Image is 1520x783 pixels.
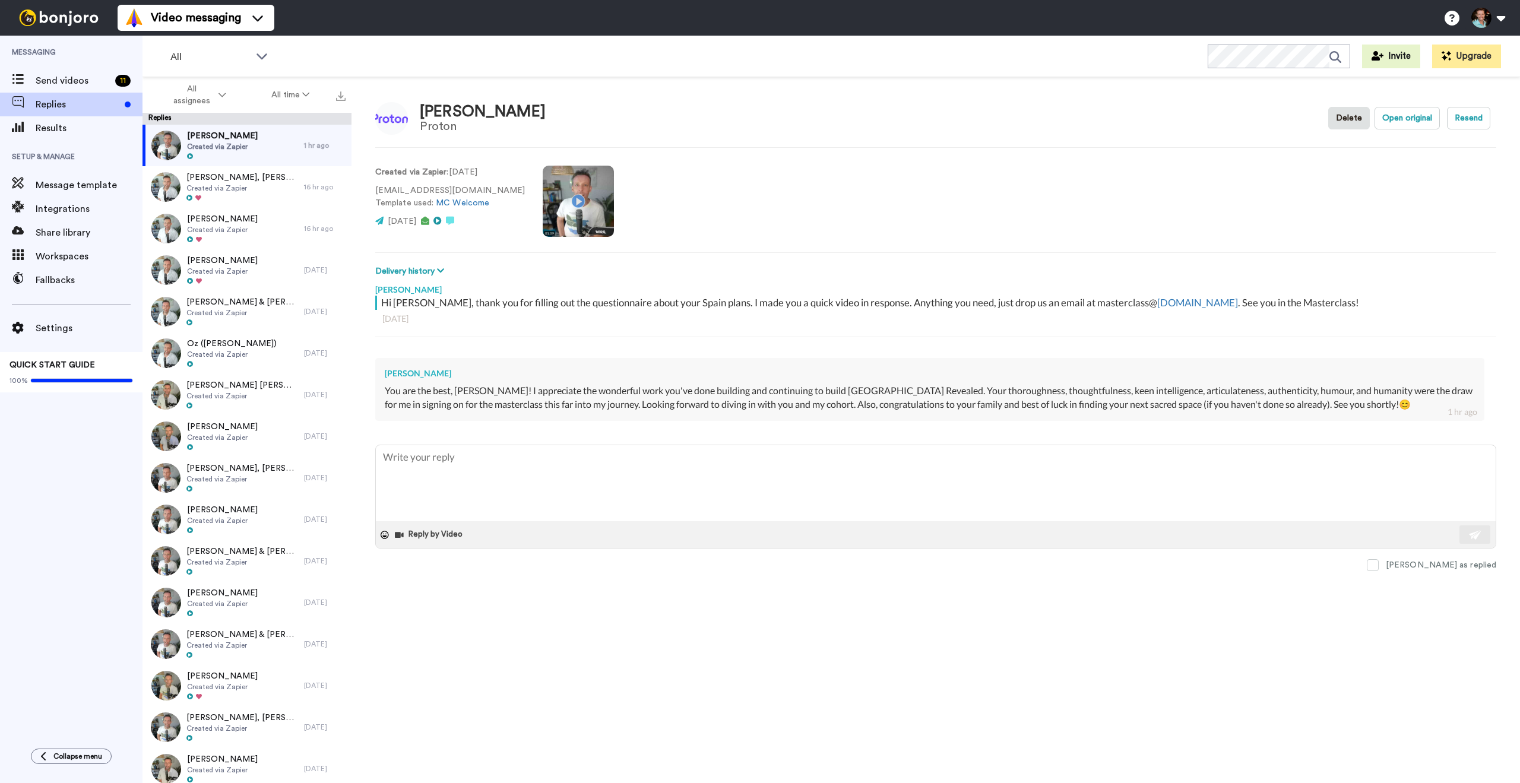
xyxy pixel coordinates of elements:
span: Share library [36,226,142,240]
span: [PERSON_NAME], [PERSON_NAME] [186,712,298,724]
span: Created via Zapier [187,433,258,442]
div: [DATE] [304,722,346,732]
span: Created via Zapier [187,599,258,608]
span: Created via Zapier [187,682,258,692]
div: [DATE] [304,432,346,441]
a: Oz ([PERSON_NAME])Created via Zapier[DATE] [142,332,351,374]
div: [DATE] [304,764,346,774]
img: 238fae6d-6132-4ce1-a9fa-be0135bdc4c2-thumb.jpg [151,172,180,202]
a: [PERSON_NAME] [PERSON_NAME]Created via Zapier[DATE] [142,374,351,416]
button: Invite [1362,45,1420,68]
div: [DATE] [304,265,346,275]
span: All assignees [168,83,216,107]
a: [PERSON_NAME]Created via Zapier[DATE] [142,665,351,706]
div: 1 hr ago [1448,406,1477,418]
span: Results [36,121,142,135]
span: Fallbacks [36,273,142,287]
span: Created via Zapier [187,516,258,525]
a: [PERSON_NAME] & [PERSON_NAME]Created via Zapier[DATE] [142,540,351,582]
a: [PERSON_NAME]Created via Zapier[DATE] [142,249,351,291]
span: Replies [36,97,120,112]
button: Collapse menu [31,749,112,764]
div: [PERSON_NAME] [385,367,1475,379]
a: [PERSON_NAME], [PERSON_NAME]Created via Zapier[DATE] [142,457,351,499]
div: [DATE] [304,307,346,316]
span: Created via Zapier [187,142,258,151]
span: Workspaces [36,249,142,264]
span: 100% [9,376,28,385]
div: Replies [142,113,351,125]
button: Resend [1447,107,1490,129]
span: Created via Zapier [187,225,258,234]
img: export.svg [336,91,346,101]
button: Upgrade [1432,45,1501,68]
span: [PERSON_NAME] [187,213,258,225]
a: [PERSON_NAME]Created via Zapier1 hr ago [142,125,351,166]
img: 648155f2-7a2e-4a44-a1a4-2bf1d8257b51-thumb.jpg [151,463,180,493]
div: [DATE] [304,473,346,483]
img: a5e326c9-e325-4ac7-9a15-1f4249db661a-thumb.jpg [151,712,180,742]
div: [DATE] [304,639,346,649]
a: MC Welcome [436,199,489,207]
span: [PERSON_NAME] [187,670,258,682]
img: 101f453d-ec6f-49c6-9de6-1d553743e949-thumb.jpg [151,505,181,534]
button: Open original [1375,107,1440,129]
img: 27586d36-b2fd-43f9-8b60-5356bc30bb0a-thumb.jpg [151,588,181,617]
span: [PERSON_NAME] [187,753,258,765]
div: 1 hr ago [304,141,346,150]
span: [PERSON_NAME] [187,421,258,433]
img: c1798110-014c-4a00-bc1c-82f46b982d64-thumb.jpg [151,380,180,410]
a: [PERSON_NAME], [PERSON_NAME]Created via Zapier16 hr ago [142,166,351,208]
img: 1d78c754-7877-44d1-aa02-823a19ad6c45-thumb.jpg [151,297,180,326]
div: [DATE] [304,390,346,400]
a: [PERSON_NAME]Created via Zapier[DATE] [142,499,351,540]
button: All time [249,84,333,106]
div: You are the best, [PERSON_NAME]! I appreciate the wonderful work you've done building and continu... [385,384,1475,411]
span: Created via Zapier [186,308,298,318]
a: [DOMAIN_NAME] [1157,296,1238,309]
button: All assignees [145,78,249,112]
span: Created via Zapier [186,641,298,650]
span: Created via Zapier [186,724,298,733]
span: Send videos [36,74,110,88]
div: [DATE] [382,313,1489,325]
div: [PERSON_NAME] as replied [1386,559,1496,571]
strong: Created via Zapier [375,168,446,176]
button: Delete [1328,107,1370,129]
span: Message template [36,178,142,192]
span: Oz ([PERSON_NAME]) [187,338,277,350]
div: 16 hr ago [304,182,346,192]
span: Video messaging [151,9,241,26]
img: bc6e5329-5e82-475e-8b3c-04db92e7dd70-thumb.jpg [151,131,181,160]
span: Created via Zapier [187,350,277,359]
button: Delivery history [375,265,448,278]
span: [PERSON_NAME] [187,130,258,142]
span: Created via Zapier [186,557,298,567]
button: Reply by Video [394,526,466,544]
span: QUICK START GUIDE [9,361,95,369]
button: Export all results that match these filters now. [332,86,349,104]
a: [PERSON_NAME]Created via Zapier16 hr ago [142,208,351,249]
div: Proton [420,120,546,133]
span: Created via Zapier [186,474,298,484]
a: [PERSON_NAME]Created via Zapier[DATE] [142,582,351,623]
span: [PERSON_NAME], [PERSON_NAME] [186,172,298,183]
span: [PERSON_NAME] & [PERSON_NAME] [186,296,298,308]
div: 16 hr ago [304,224,346,233]
img: 3d4b4a11-ae6a-4528-9f0c-4ccd4848fa5a-thumb.jpg [151,546,180,576]
img: a86dd238-ea13-4459-93af-1c64c4907583-thumb.jpg [151,338,181,368]
span: Collapse menu [53,752,102,761]
img: 4037ee49-c83f-4114-9319-ad815ad4542d-thumb.jpg [151,671,181,700]
div: [PERSON_NAME] [375,278,1496,296]
img: bj-logo-header-white.svg [14,9,103,26]
a: [PERSON_NAME] & [PERSON_NAME]Created via Zapier[DATE] [142,291,351,332]
div: [DATE] [304,598,346,607]
span: [PERSON_NAME] [187,255,258,267]
span: [DATE] [388,217,416,226]
span: Created via Zapier [186,183,298,193]
span: [PERSON_NAME], [PERSON_NAME] [186,462,298,474]
p: [EMAIL_ADDRESS][DOMAIN_NAME] Template used: [375,185,525,210]
span: [PERSON_NAME] [PERSON_NAME] [186,379,298,391]
div: [PERSON_NAME] [420,103,546,121]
